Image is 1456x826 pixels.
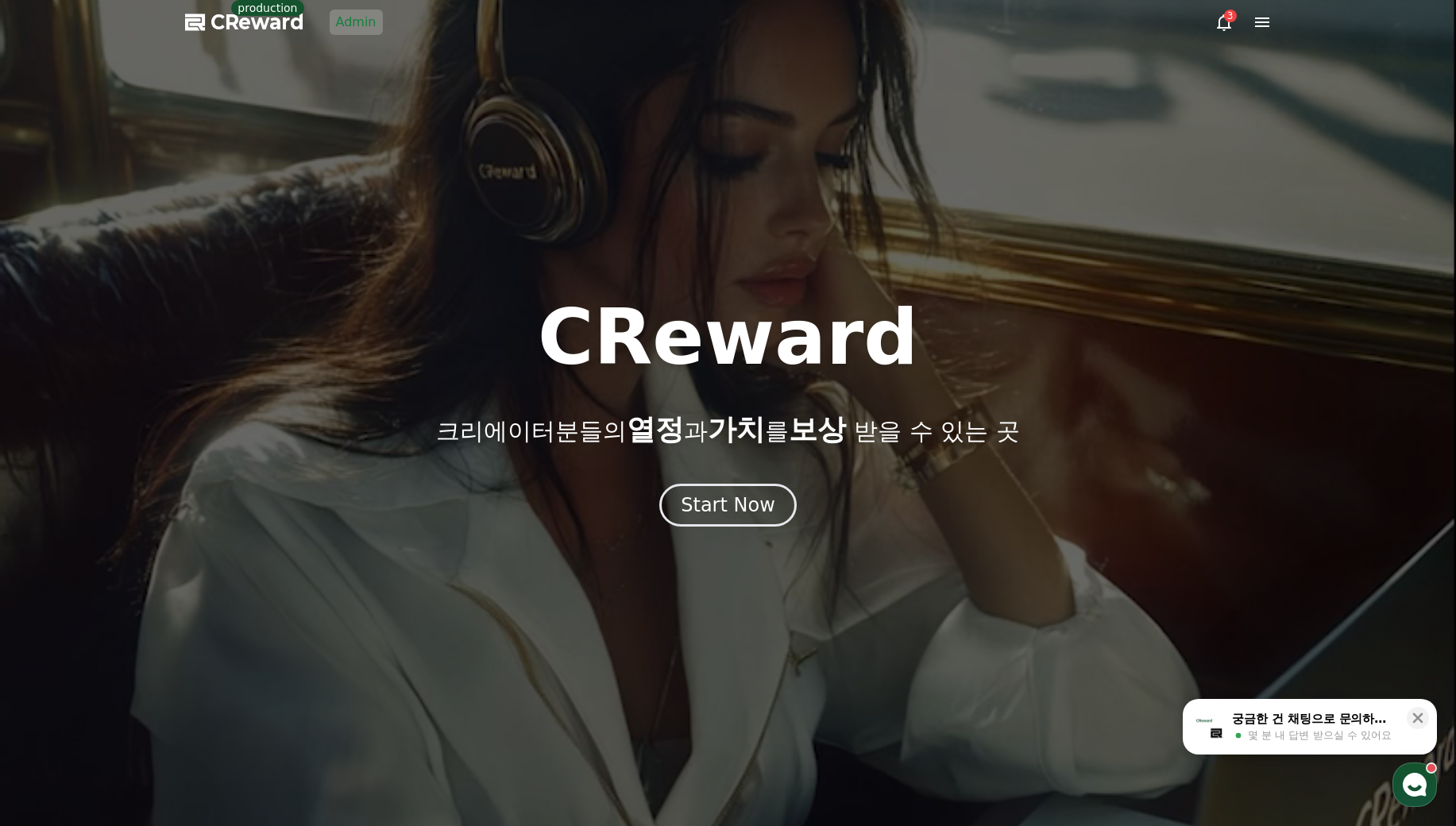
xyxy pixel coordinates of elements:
[789,413,846,446] span: 보상
[681,492,775,518] div: Start Now
[330,10,383,35] a: Admin
[1215,13,1234,32] a: 3
[538,299,918,376] h1: CReward
[659,500,797,515] a: Start Now
[659,484,797,527] button: Start Now
[1224,10,1237,22] div: 3
[627,413,684,446] span: 열정
[210,10,304,35] span: CReward
[185,10,304,35] a: CReward
[708,413,765,446] span: 가치
[436,414,1019,446] p: 크리에이터분들의 과 를 받을 수 있는 곳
